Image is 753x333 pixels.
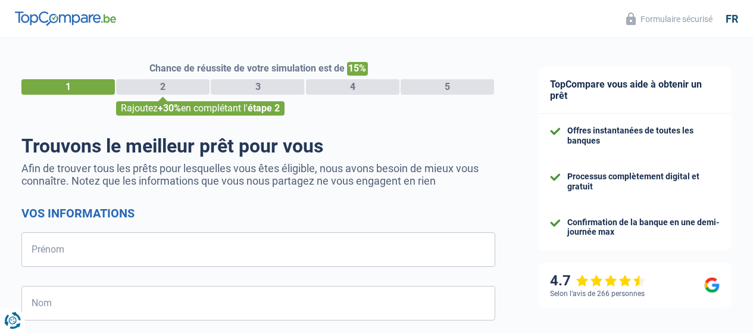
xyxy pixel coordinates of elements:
[211,79,304,95] div: 3
[21,135,495,157] h1: Trouvons le meilleur prêt pour vous
[21,206,495,220] h2: Vos informations
[15,11,116,26] img: TopCompare Logo
[248,102,280,114] span: étape 2
[401,79,494,95] div: 5
[726,13,738,26] div: fr
[149,63,345,74] span: Chance de réussite de votre simulation est de
[550,290,645,298] div: Selon l’avis de 266 personnes
[158,102,181,114] span: +30%
[306,79,399,95] div: 4
[21,79,115,95] div: 1
[567,172,720,192] div: Processus complètement digital et gratuit
[347,62,368,76] span: 15%
[116,101,285,116] div: Rajoutez en complétant l'
[619,9,720,29] button: Formulaire sécurisé
[567,217,720,238] div: Confirmation de la banque en une demi-journée max
[538,67,732,114] div: TopCompare vous aide à obtenir un prêt
[567,126,720,146] div: Offres instantanées de toutes les banques
[550,272,646,290] div: 4.7
[21,162,495,187] p: Afin de trouver tous les prêts pour lesquelles vous êtes éligible, nous avons besoin de mieux vou...
[116,79,210,95] div: 2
